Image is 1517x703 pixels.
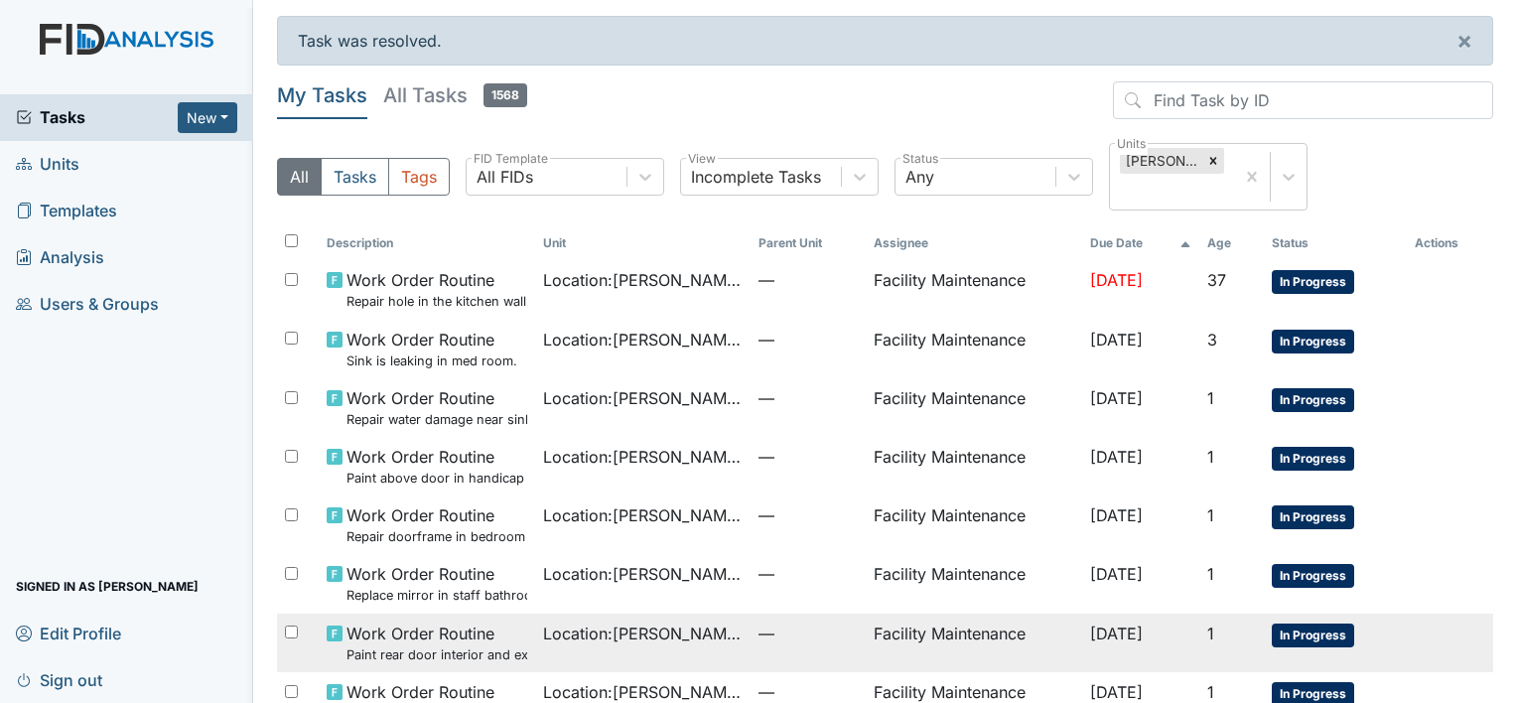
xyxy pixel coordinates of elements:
[346,410,527,429] small: Repair water damage near sink in HC bathroom.
[346,386,527,429] span: Work Order Routine Repair water damage near sink in HC bathroom.
[388,158,450,196] button: Tags
[1090,505,1143,525] span: [DATE]
[346,562,527,605] span: Work Order Routine Replace mirror in staff bathroom.
[1090,447,1143,467] span: [DATE]
[1090,330,1143,350] span: [DATE]
[178,102,237,133] button: New
[758,445,858,469] span: —
[16,618,121,648] span: Edit Profile
[905,165,934,189] div: Any
[758,386,858,410] span: —
[16,242,104,273] span: Analysis
[16,571,199,602] span: Signed in as [PERSON_NAME]
[1207,564,1214,584] span: 1
[1264,226,1407,260] th: Toggle SortBy
[1090,682,1143,702] span: [DATE]
[1456,26,1472,55] span: ×
[319,226,535,260] th: Toggle SortBy
[758,503,858,527] span: —
[346,527,527,546] small: Repair doorframe in bedroom #3
[1207,270,1226,290] span: 37
[477,165,533,189] div: All FIDs
[543,503,744,527] span: Location : [PERSON_NAME]. ICF
[1090,388,1143,408] span: [DATE]
[866,320,1082,378] td: Facility Maintenance
[1407,226,1493,260] th: Actions
[1082,226,1199,260] th: Toggle SortBy
[285,234,298,247] input: Toggle All Rows Selected
[1437,17,1492,65] button: ×
[1199,226,1264,260] th: Toggle SortBy
[346,503,527,546] span: Work Order Routine Repair doorframe in bedroom #3
[1090,564,1143,584] span: [DATE]
[758,622,858,645] span: —
[758,268,858,292] span: —
[1272,564,1354,588] span: In Progress
[866,614,1082,672] td: Facility Maintenance
[543,328,744,351] span: Location : [PERSON_NAME]. ICF
[1207,624,1214,643] span: 1
[277,158,322,196] button: All
[1207,447,1214,467] span: 1
[866,378,1082,437] td: Facility Maintenance
[758,562,858,586] span: —
[1207,330,1217,350] span: 3
[16,196,117,226] span: Templates
[321,158,389,196] button: Tasks
[1090,270,1143,290] span: [DATE]
[866,437,1082,495] td: Facility Maintenance
[1272,388,1354,412] span: In Progress
[543,562,744,586] span: Location : [PERSON_NAME]. ICF
[346,622,527,664] span: Work Order Routine Paint rear door interior and exterior.
[16,105,178,129] a: Tasks
[277,81,367,109] h5: My Tasks
[1272,270,1354,294] span: In Progress
[1272,330,1354,353] span: In Progress
[16,289,159,320] span: Users & Groups
[866,226,1082,260] th: Assignee
[1272,505,1354,529] span: In Progress
[1113,81,1493,119] input: Find Task by ID
[543,386,744,410] span: Location : [PERSON_NAME]. ICF
[346,445,527,488] span: Work Order Routine Paint above door in handicap bathroom.
[1207,388,1214,408] span: 1
[346,268,527,311] span: Work Order Routine Repair hole in the kitchen wall.
[535,226,752,260] th: Toggle SortBy
[1272,624,1354,647] span: In Progress
[1120,148,1202,174] div: [PERSON_NAME]. ICF
[277,16,1493,66] div: Task was resolved.
[866,260,1082,319] td: Facility Maintenance
[383,81,527,109] h5: All Tasks
[346,292,527,311] small: Repair hole in the kitchen wall.
[751,226,866,260] th: Toggle SortBy
[866,554,1082,613] td: Facility Maintenance
[866,495,1082,554] td: Facility Maintenance
[346,586,527,605] small: Replace mirror in staff bathroom.
[346,328,517,370] span: Work Order Routine Sink is leaking in med room.
[346,351,517,370] small: Sink is leaking in med room.
[1272,447,1354,471] span: In Progress
[543,445,744,469] span: Location : [PERSON_NAME]. ICF
[543,622,744,645] span: Location : [PERSON_NAME]. ICF
[16,664,102,695] span: Sign out
[1207,505,1214,525] span: 1
[346,645,527,664] small: Paint rear door interior and exterior.
[758,328,858,351] span: —
[277,158,450,196] div: Type filter
[1090,624,1143,643] span: [DATE]
[346,469,527,488] small: Paint above door in handicap bathroom.
[691,165,821,189] div: Incomplete Tasks
[1207,682,1214,702] span: 1
[543,268,744,292] span: Location : [PERSON_NAME]. ICF
[483,83,527,107] span: 1568
[16,149,79,180] span: Units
